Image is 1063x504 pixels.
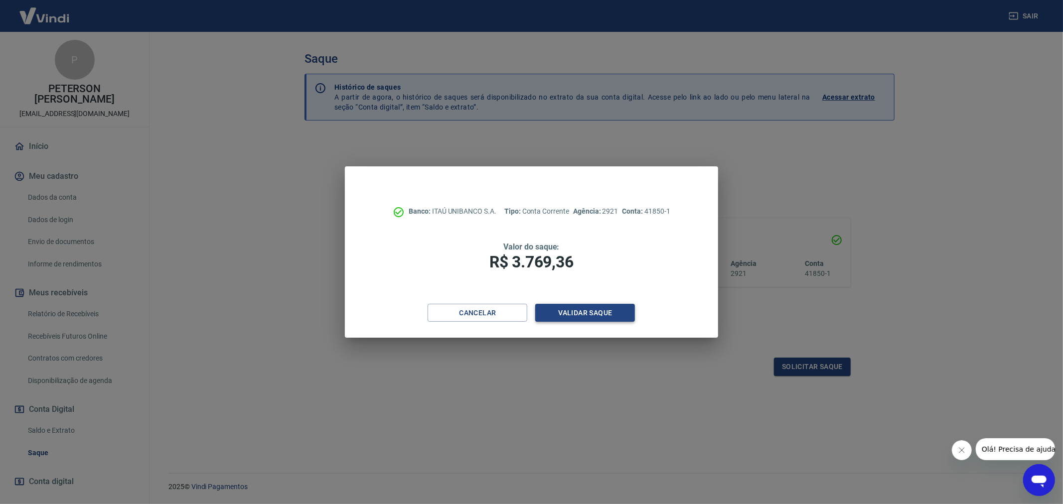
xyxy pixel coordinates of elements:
span: Valor do saque: [503,242,559,252]
p: ITAÚ UNIBANCO S.A. [409,206,496,217]
span: Conta: [622,207,644,215]
button: Cancelar [428,304,527,322]
span: Olá! Precisa de ajuda? [6,7,84,15]
iframe: Mensagem da empresa [976,438,1055,460]
button: Validar saque [535,304,635,322]
span: R$ 3.769,36 [489,252,573,271]
span: Agência: [573,207,603,215]
iframe: Botão para abrir a janela de mensagens [1023,464,1055,496]
p: 41850-1 [622,206,670,217]
iframe: Fechar mensagem [952,440,972,460]
p: 2921 [573,206,618,217]
span: Tipo: [504,207,522,215]
p: Conta Corrente [504,206,569,217]
span: Banco: [409,207,432,215]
